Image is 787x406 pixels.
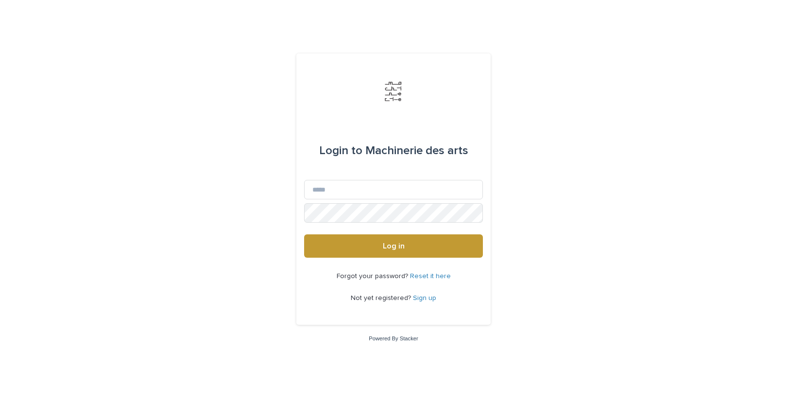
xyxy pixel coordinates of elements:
span: Not yet registered? [351,295,413,301]
span: Login to [319,145,362,157]
a: Reset it here [410,273,451,280]
a: Sign up [413,295,436,301]
button: Log in [304,234,483,258]
span: Log in [383,242,405,250]
img: Jx8JiDZqSLW7pnA6nIo1 [379,77,408,106]
a: Powered By Stacker [369,335,418,341]
div: Machinerie des arts [319,137,468,164]
span: Forgot your password? [337,273,410,280]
